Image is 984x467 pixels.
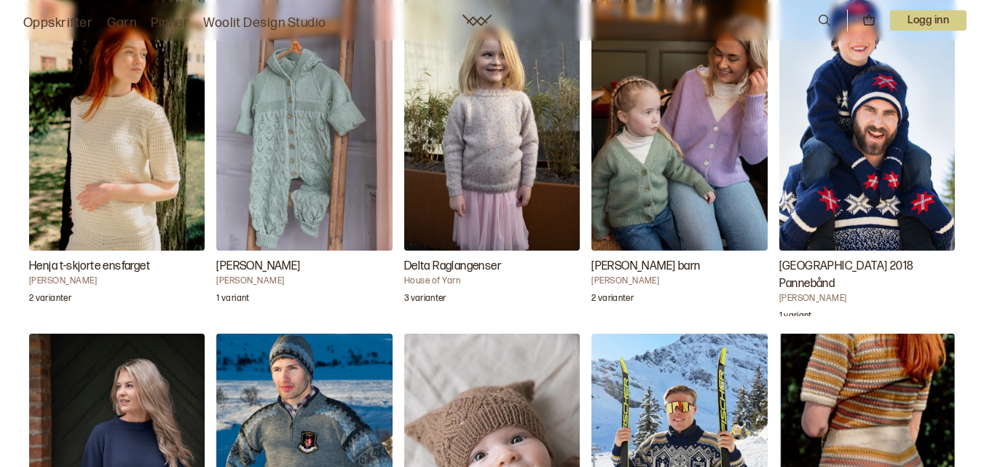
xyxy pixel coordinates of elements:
[216,293,249,307] p: 1 variant
[779,310,812,325] p: 1 variant
[591,258,767,275] h3: [PERSON_NAME] barn
[203,13,326,34] a: Woolit Design Studio
[890,10,967,31] p: Logg inn
[890,10,967,31] button: User dropdown
[216,275,392,287] h4: [PERSON_NAME]
[29,258,205,275] h3: Henja t-skjorte ensfarget
[216,258,392,275] h3: [PERSON_NAME]
[404,258,580,275] h3: Delta Raglangenser
[779,258,955,293] h3: [GEOGRAPHIC_DATA] 2018 Pannebånd
[779,293,955,305] h4: [PERSON_NAME]
[107,13,136,34] a: Garn
[404,275,580,287] h4: House of Yarn
[591,275,767,287] h4: [PERSON_NAME]
[151,13,189,34] a: Pinner
[29,293,71,307] p: 2 varianter
[23,13,93,34] a: Oppskrifter
[463,15,492,26] a: Woolit
[591,293,634,307] p: 2 varianter
[404,293,446,307] p: 3 varianter
[29,275,205,287] h4: [PERSON_NAME]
